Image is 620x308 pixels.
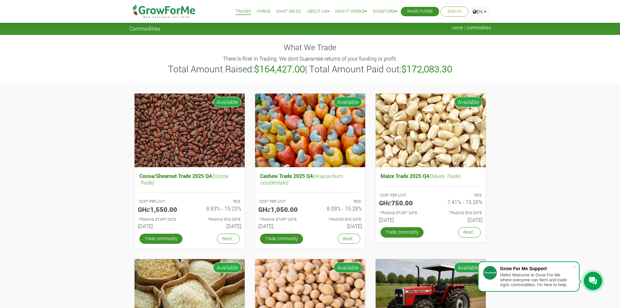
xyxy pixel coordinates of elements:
[316,217,361,222] p: Estimated Trading End Date
[373,8,397,15] a: Investors
[454,97,483,107] span: Available
[217,234,240,244] a: Read...
[379,171,483,226] a: Maize Trade 2025 Q4(Maize Trade) COST PER UNIT GHȼ750.00 ROS 7.41% - 15.26% TRADING START DATE [D...
[138,223,185,229] h6: [DATE]
[195,217,240,222] p: Estimated Trading End Date
[254,63,305,75] b: $164,427.00
[135,94,245,168] img: growforme image
[138,171,241,187] h5: Cocoa/Shearnut Trade 2025 Q4
[454,262,483,273] span: Available
[213,97,241,107] span: Available
[380,210,425,216] p: Estimated Trading Start Date
[213,262,241,273] span: Available
[335,8,367,15] a: How it Works
[130,55,490,63] p: There Is Risk In Trading. We dont Guarantee returns of your funding or profit.
[195,205,241,212] h6: 8.93% - 15.25%
[379,217,426,223] h6: [DATE]
[470,7,489,17] a: EN
[436,217,483,223] h6: [DATE]
[334,262,362,273] span: Available
[452,25,491,30] span: Home / Commodities
[130,64,490,75] h3: Total Amount Raised: | Total Amount Paid out:
[338,234,360,244] a: Read...
[195,199,240,204] p: ROS
[436,199,483,205] h6: 7.41% - 15.26%
[334,97,362,107] span: Available
[500,272,572,287] div: Hello! Welcome to Grow For Me where everyone can farm and trade Agric commodities. I'm here to help.
[315,223,362,229] h6: [DATE]
[139,234,182,244] a: Trade Commodity
[380,193,425,198] p: COST PER UNIT
[379,171,483,181] h5: Maize Trade 2025 Q4
[315,205,362,212] h6: 8.09% - 15.28%
[139,217,184,222] p: Estimated Trading Start Date
[500,266,572,271] div: Grow For Me Support
[379,199,426,207] h5: GHȼ750.00
[401,63,452,75] b: $172,083.30
[276,8,301,15] a: What We Do
[260,172,342,185] i: (Anacardium occidentale)
[437,193,482,198] p: ROS
[376,94,486,168] img: growforme image
[236,8,251,15] a: Trades
[259,199,304,204] p: COST PER UNIT
[407,8,433,15] a: Raise Funds
[260,234,303,244] a: Trade Commodity
[258,205,305,213] h5: GHȼ1,050.00
[437,210,482,216] p: Estimated Trading End Date
[138,205,185,213] h5: GHȼ1,550.00
[258,171,362,232] a: Cashew Trade 2025 Q4(Anacardium occidentale) COST PER UNIT GHȼ1,050.00 ROS 8.09% - 15.28% TRADING...
[316,199,361,204] p: ROS
[138,171,241,232] a: Cocoa/Shearnut Trade 2025 Q4(Cocoa Trade) COST PER UNIT GHȼ1,550.00 ROS 8.93% - 15.25% TRADING ST...
[259,217,304,222] p: Estimated Trading Start Date
[129,43,491,52] h4: What We Trade
[381,227,424,237] a: Trade Commodity
[129,25,160,32] span: Commodities
[257,8,270,15] a: Farms
[258,223,305,229] h6: [DATE]
[255,94,365,168] img: growforme image
[195,223,241,229] h6: [DATE]
[307,8,329,15] a: About Us
[429,172,460,179] i: (Maize Trade)
[139,199,184,204] p: COST PER UNIT
[447,8,462,15] a: Sign In
[258,171,362,187] h5: Cashew Trade 2025 Q4
[139,172,228,185] i: (Cocoa Trade)
[458,227,481,237] a: Read...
